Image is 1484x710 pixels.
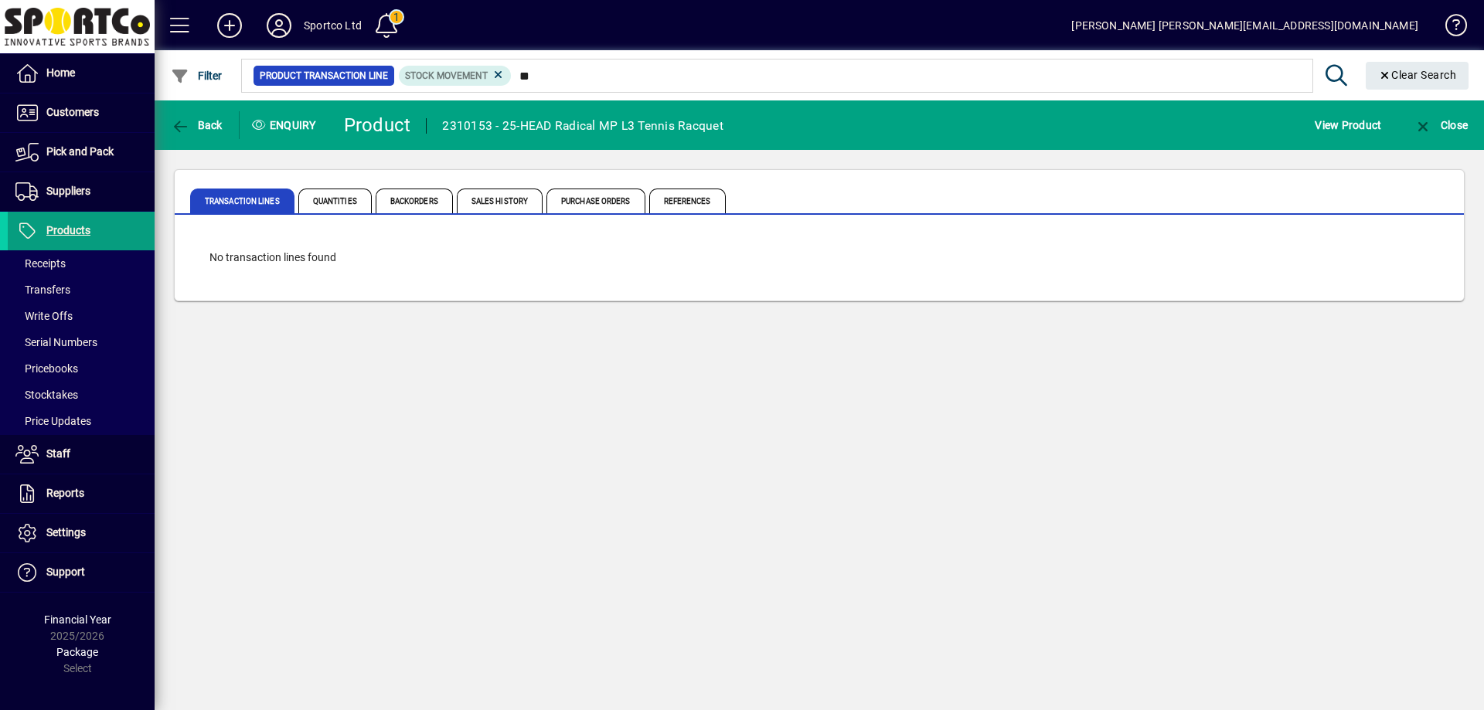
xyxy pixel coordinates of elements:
button: Close [1410,111,1472,139]
mat-chip: Product Transaction Type: Stock movement [399,66,512,86]
span: Staff [46,447,70,460]
button: View Product [1311,111,1385,139]
span: Products [46,224,90,236]
span: Receipts [15,257,66,270]
div: 2310153 - 25-HEAD Radical MP L3 Tennis Racquet [442,114,723,138]
span: Reports [46,487,84,499]
div: [PERSON_NAME] [PERSON_NAME][EMAIL_ADDRESS][DOMAIN_NAME] [1071,13,1418,38]
span: Stocktakes [15,389,78,401]
a: Receipts [8,250,155,277]
a: Support [8,553,155,592]
a: Price Updates [8,408,155,434]
span: Stock movement [405,70,488,81]
span: Pricebooks [15,362,78,375]
a: Reports [8,474,155,513]
span: Backorders [376,189,453,213]
a: Transfers [8,277,155,303]
app-page-header-button: Close enquiry [1397,111,1484,139]
a: Serial Numbers [8,329,155,355]
a: Staff [8,435,155,474]
a: Customers [8,93,155,132]
button: Clear [1366,62,1469,90]
a: Pick and Pack [8,133,155,172]
span: Clear Search [1378,69,1457,81]
span: Transaction Lines [190,189,294,213]
a: Write Offs [8,303,155,329]
span: Support [46,566,85,578]
span: Financial Year [44,613,111,626]
span: Package [56,646,98,658]
span: View Product [1315,113,1381,138]
div: Sportco Ltd [304,13,362,38]
button: Filter [167,62,226,90]
span: Product Transaction Line [260,68,388,83]
span: Suppliers [46,185,90,197]
span: Quantities [298,189,372,213]
div: Enquiry [240,113,332,138]
span: Back [171,119,223,131]
span: References [649,189,726,213]
app-page-header-button: Back [155,111,240,139]
span: Transfers [15,284,70,296]
a: Home [8,54,155,93]
span: Close [1414,119,1468,131]
span: Pick and Pack [46,145,114,158]
div: Product [344,113,411,138]
span: Home [46,66,75,79]
span: Customers [46,106,99,118]
button: Back [167,111,226,139]
button: Add [205,12,254,39]
div: No transaction lines found [194,234,1445,281]
a: Pricebooks [8,355,155,382]
a: Settings [8,514,155,552]
span: Settings [46,526,86,538]
a: Stocktakes [8,382,155,408]
span: Purchase Orders [546,189,645,213]
span: Sales History [457,189,543,213]
span: Write Offs [15,310,73,322]
a: Knowledge Base [1434,3,1465,53]
button: Profile [254,12,304,39]
span: Filter [171,70,223,82]
span: Price Updates [15,415,91,427]
span: Serial Numbers [15,336,97,348]
a: Suppliers [8,172,155,211]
